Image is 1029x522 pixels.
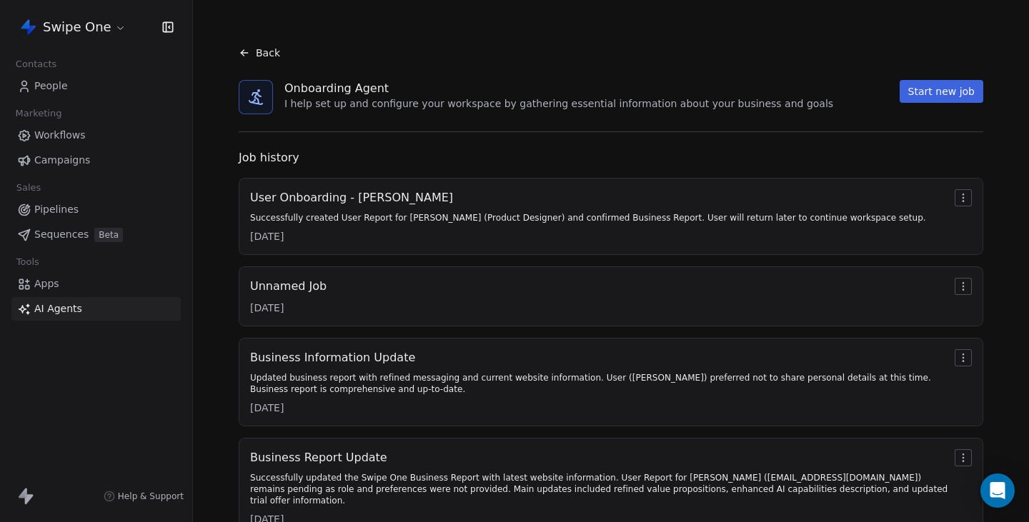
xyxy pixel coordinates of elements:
div: [DATE] [250,229,926,244]
button: Swipe One [17,15,129,39]
a: Apps [11,272,181,296]
span: Beta [94,228,123,242]
div: Updated business report with refined messaging and current website information. User ([PERSON_NAM... [250,372,949,395]
div: I help set up and configure your workspace by gathering essential information about your business... [284,97,833,111]
span: People [34,79,68,94]
div: [DATE] [250,401,949,415]
div: Onboarding Agent [284,80,833,97]
a: SequencesBeta [11,223,181,246]
div: Successfully created User Report for [PERSON_NAME] (Product Designer) and confirmed Business Repo... [250,212,926,224]
div: Successfully updated the Swipe One Business Report with latest website information. User Report f... [250,472,949,506]
span: Sequences [34,227,89,242]
div: User Onboarding - [PERSON_NAME] [250,189,926,206]
span: Workflows [34,128,86,143]
div: Job history [239,149,983,166]
span: Back [256,46,280,60]
div: Business Information Update [250,349,949,366]
a: Pipelines [11,198,181,221]
a: Help & Support [104,491,184,502]
span: AI Agents [34,301,82,316]
span: Help & Support [118,491,184,502]
span: Sales [10,177,47,199]
div: [DATE] [250,301,327,315]
span: Contacts [9,54,63,75]
button: Start new job [900,80,983,103]
a: People [11,74,181,98]
div: Open Intercom Messenger [980,473,1015,508]
div: Business Report Update [250,449,949,466]
span: Apps [34,276,59,291]
span: Campaigns [34,153,90,168]
div: Unnamed Job [250,278,327,295]
a: Campaigns [11,149,181,172]
span: Marketing [9,103,68,124]
span: Tools [10,251,45,273]
span: Pipelines [34,202,79,217]
span: Swipe One [43,18,111,36]
img: Swipe%20One%20Logo%201-1.svg [20,19,37,36]
a: AI Agents [11,297,181,321]
a: Workflows [11,124,181,147]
